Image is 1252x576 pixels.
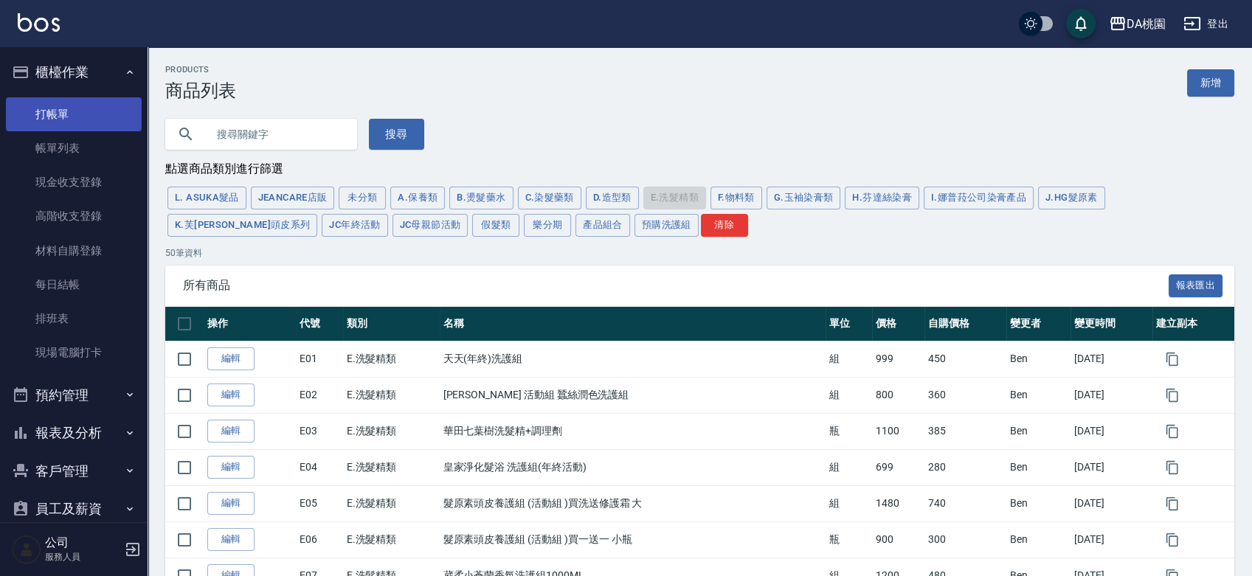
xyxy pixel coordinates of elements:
[1006,485,1071,521] td: Ben
[826,521,873,558] td: 瓶
[6,97,142,131] a: 打帳單
[1071,341,1152,377] td: [DATE]
[924,307,1006,341] th: 自購價格
[872,413,924,449] td: 1100
[6,53,142,91] button: 櫃檯作業
[165,80,236,101] h3: 商品列表
[343,521,440,558] td: E.洗髮精類
[872,377,924,413] td: 800
[1006,521,1071,558] td: Ben
[1152,307,1234,341] th: 建立副本
[183,278,1169,293] span: 所有商品
[6,131,142,165] a: 帳單列表
[1103,9,1172,39] button: DA桃園
[322,214,387,237] button: JC年終活動
[440,521,826,558] td: 髮原素頭皮養護組 (活動組 )買一送一 小瓶
[207,528,255,551] a: 編輯
[296,485,343,521] td: E05
[924,449,1006,485] td: 280
[343,341,440,377] td: E.洗髮精類
[1006,449,1071,485] td: Ben
[167,214,317,237] button: K.芙[PERSON_NAME]頭皮系列
[390,187,445,209] button: A.保養類
[440,485,826,521] td: 髮原素頭皮養護組 (活動組 )買洗送修護霜 大
[575,214,630,237] button: 產品組合
[586,187,639,209] button: D.造型類
[1071,377,1152,413] td: [DATE]
[440,341,826,377] td: 天天(年終)洗護組
[518,187,581,209] button: C.染髮藥類
[1071,307,1152,341] th: 變更時間
[872,341,924,377] td: 999
[826,307,873,341] th: 單位
[6,302,142,336] a: 排班表
[343,413,440,449] td: E.洗髮精類
[1071,413,1152,449] td: [DATE]
[924,187,1034,209] button: I.娜普菈公司染膏產品
[207,347,255,370] a: 編輯
[6,376,142,414] button: 預約管理
[872,307,924,341] th: 價格
[1071,485,1152,521] td: [DATE]
[343,449,440,485] td: E.洗髮精類
[924,485,1006,521] td: 740
[924,341,1006,377] td: 450
[1127,15,1166,33] div: DA桃園
[343,307,440,341] th: 類別
[6,268,142,302] a: 每日結帳
[6,414,142,452] button: 報表及分析
[251,187,335,209] button: JeanCare店販
[440,377,826,413] td: [PERSON_NAME] 活動組 蠶絲潤色洗護組
[1038,187,1105,209] button: J.HG髮原素
[45,535,120,550] h5: 公司
[1169,274,1223,297] button: 報表匯出
[924,521,1006,558] td: 300
[826,341,873,377] td: 組
[207,456,255,479] a: 編輯
[845,187,919,209] button: H.芬達絲染膏
[204,307,296,341] th: 操作
[924,377,1006,413] td: 360
[1066,9,1096,38] button: save
[12,535,41,564] img: Person
[392,214,468,237] button: JC母親節活動
[296,341,343,377] td: E01
[6,336,142,369] a: 現場電腦打卡
[924,413,1006,449] td: 385
[207,114,345,154] input: 搜尋關鍵字
[1006,413,1071,449] td: Ben
[710,187,762,209] button: F.物料類
[369,119,424,150] button: 搜尋
[449,187,513,209] button: B.燙髮藥水
[6,490,142,528] button: 員工及薪資
[1006,377,1071,413] td: Ben
[1071,449,1152,485] td: [DATE]
[339,187,386,209] button: 未分類
[1169,277,1223,291] a: 報表匯出
[6,452,142,490] button: 客戶管理
[701,214,748,237] button: 清除
[296,413,343,449] td: E03
[872,449,924,485] td: 699
[296,377,343,413] td: E02
[207,384,255,406] a: 編輯
[1006,307,1071,341] th: 變更者
[6,234,142,268] a: 材料自購登錄
[634,214,699,237] button: 預購洗護組
[472,214,519,237] button: 假髮類
[1071,521,1152,558] td: [DATE]
[440,413,826,449] td: 華田七葉樹洗髮精+調理劑
[826,449,873,485] td: 組
[165,65,236,74] h2: Products
[826,413,873,449] td: 瓶
[767,187,841,209] button: G.玉袖染膏類
[872,485,924,521] td: 1480
[18,13,60,32] img: Logo
[6,165,142,199] a: 現金收支登錄
[167,187,246,209] button: L. ASUKA髮品
[343,377,440,413] td: E.洗髮精類
[165,246,1234,260] p: 50 筆資料
[440,449,826,485] td: 皇家淨化髮浴 洗護組(年終活動)
[343,485,440,521] td: E.洗髮精類
[440,307,826,341] th: 名稱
